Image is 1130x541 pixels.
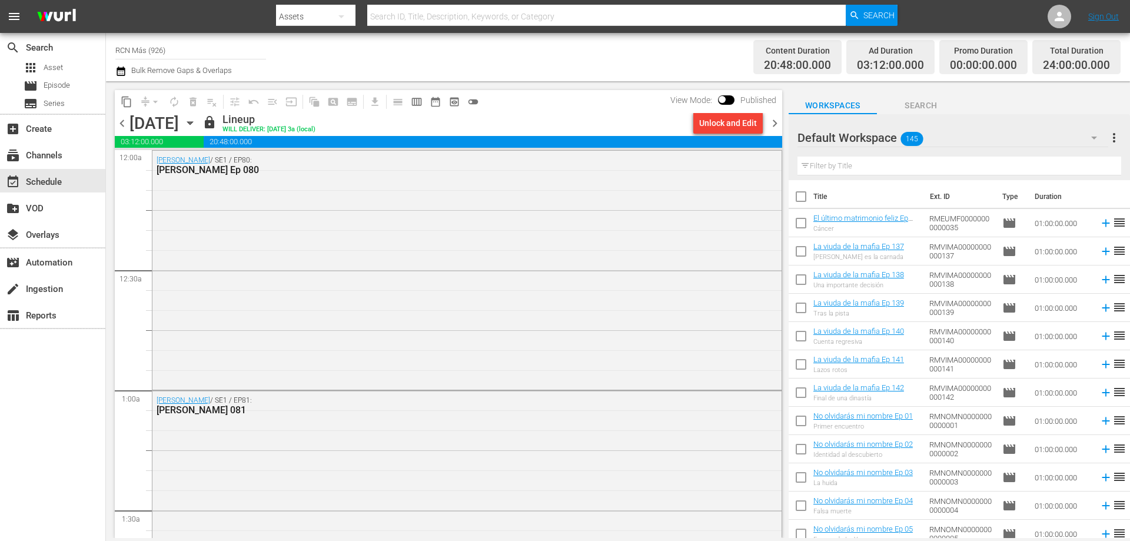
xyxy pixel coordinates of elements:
[1112,328,1126,343] span: reorder
[44,98,65,109] span: Series
[1099,527,1112,540] svg: Add to Schedule
[1030,492,1095,520] td: 01:00:00.000
[1112,357,1126,371] span: reorder
[1002,244,1016,258] span: Episode
[1002,301,1016,315] span: Episode
[1030,350,1095,379] td: 01:00:00.000
[1099,245,1112,258] svg: Add to Schedule
[1043,42,1110,59] div: Total Duration
[6,228,20,242] span: Overlays
[6,148,20,162] span: Channels
[1112,272,1126,286] span: reorder
[950,42,1017,59] div: Promo Duration
[813,451,913,459] div: Identidad al descubierto
[846,5,898,26] button: Search
[877,98,965,113] span: Search
[664,95,718,105] span: View Mode:
[925,294,998,322] td: RMVIMA00000000000139
[282,92,301,111] span: Update Metadata from Key Asset
[7,9,21,24] span: menu
[1099,499,1112,512] svg: Add to Schedule
[1030,294,1095,322] td: 01:00:00.000
[6,282,20,296] span: Ingestion
[1002,216,1016,230] span: Episode
[1099,301,1112,314] svg: Add to Schedule
[813,411,913,420] a: No olvidarás mi nombre Ep 01
[813,298,904,307] a: La viuda de la mafia Ep 139
[1030,379,1095,407] td: 01:00:00.000
[1030,463,1095,492] td: 01:00:00.000
[1099,330,1112,343] svg: Add to Schedule
[204,136,782,148] span: 20:48:00.000
[24,61,38,75] span: Asset
[384,90,407,113] span: Day Calendar View
[1112,244,1126,258] span: reorder
[6,255,20,270] span: Automation
[202,115,217,130] span: lock
[1030,407,1095,435] td: 01:00:00.000
[1112,300,1126,314] span: reorder
[165,92,184,111] span: Loop Content
[157,164,713,175] div: [PERSON_NAME] Ep 080
[343,92,361,111] span: Create Series Block
[734,95,782,105] span: Published
[324,92,343,111] span: Create Search Block
[1099,217,1112,230] svg: Add to Schedule
[813,394,904,402] div: Final de una dinastía
[813,355,904,364] a: La viuda de la mafia Ep 141
[121,96,132,108] span: content_copy
[1099,414,1112,427] svg: Add to Schedule
[1030,265,1095,294] td: 01:00:00.000
[6,175,20,189] span: Schedule
[693,112,763,134] button: Unlock and Edit
[1112,498,1126,512] span: reorder
[813,366,904,374] div: Lazos rotos
[813,468,913,477] a: No olvidarás mi nombre Ep 03
[1112,215,1126,230] span: reorder
[813,440,913,449] a: No olvidarás mi nombre Ep 02
[6,41,20,55] span: Search
[221,90,244,113] span: Customize Events
[813,496,913,505] a: No olvidarás mi nombre Ep 04
[767,116,782,131] span: chevron_right
[1030,435,1095,463] td: 01:00:00.000
[813,253,904,261] div: [PERSON_NAME] es la carnada
[925,463,998,492] td: RMNOMN00000000000003
[797,121,1108,154] div: Default Workspace
[44,79,70,91] span: Episode
[1002,442,1016,456] span: Episode
[407,92,426,111] span: Week Calendar View
[411,96,423,108] span: calendar_view_week_outlined
[115,136,204,148] span: 03:12:00.000
[995,180,1028,213] th: Type
[813,225,920,233] div: Cáncer
[361,90,384,113] span: Download as CSV
[44,62,63,74] span: Asset
[426,92,445,111] span: Month Calendar View
[430,96,441,108] span: date_range_outlined
[129,114,179,133] div: [DATE]
[813,338,904,346] div: Cuenta regresiva
[28,3,85,31] img: ans4CAIJ8jUAAAAAAAAAAAAAAAAAAAAAAAAgQb4GAAAAAAAAAAAAAAAAAAAAAAAAJMjXAAAAAAAAAAAAAAAAAAAAAAAAgAT5G...
[857,42,924,59] div: Ad Duration
[925,209,998,237] td: RMEUMF00000000000035
[244,92,263,111] span: Revert to Primary Episode
[1002,357,1016,371] span: Episode
[129,66,232,75] span: Bulk Remove Gaps & Overlaps
[925,265,998,294] td: RMVIMA00000000000138
[24,79,38,93] span: Episode
[1099,471,1112,484] svg: Add to Schedule
[202,92,221,111] span: Clear Lineup
[448,96,460,108] span: preview_outlined
[925,322,998,350] td: RMVIMA00000000000140
[950,59,1017,72] span: 00:00:00.000
[813,525,913,533] a: No olvidarás mi nombre Ep 05
[6,201,20,215] span: VOD
[1107,131,1121,145] span: more_vert
[1030,237,1095,265] td: 01:00:00.000
[445,92,464,111] span: View Backup
[925,379,998,407] td: RMVIMA00000000000142
[1002,414,1016,428] span: Episode
[1002,527,1016,541] span: Episode
[764,42,831,59] div: Content Duration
